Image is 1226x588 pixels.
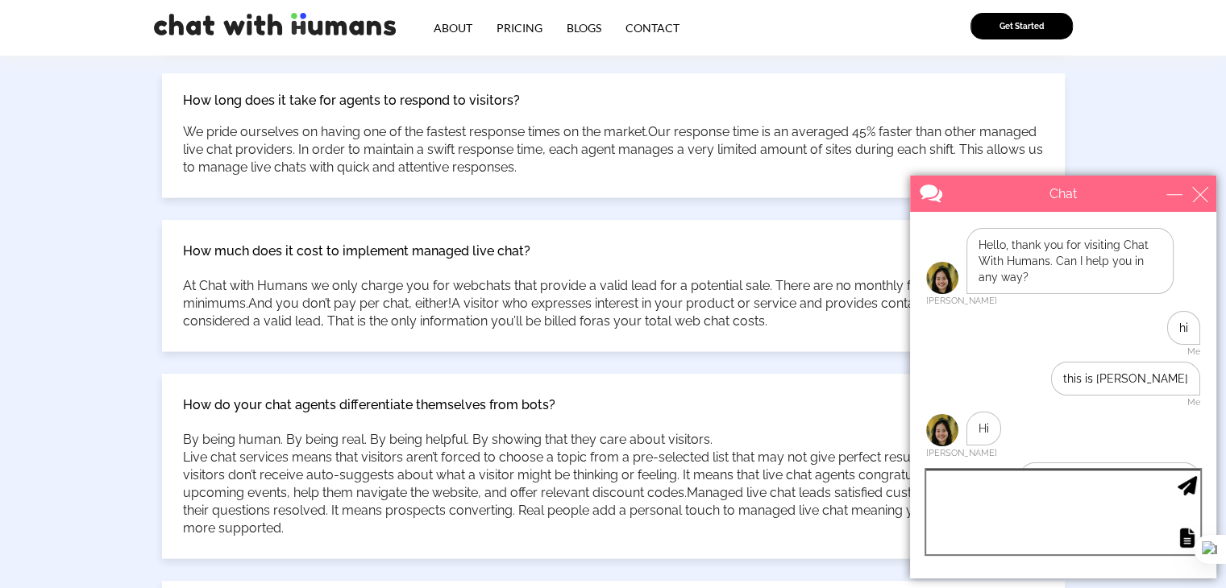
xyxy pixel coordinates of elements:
[596,313,767,329] span: as your total web chat costs.
[183,142,1043,175] span: . In order to maintain a swift response time, each agent manages a very limited amount of sites d...
[183,94,1044,107] div: How long does it take for agents to respond to visitors?
[248,296,451,311] span: And you don’t pay per chat, either!
[183,241,1044,261] div: How much does it cost to implement managed live chat?
[154,13,396,35] img: chat with humans
[183,395,1044,415] div: How do your chat agents differentiate themselves from bots?
[900,166,1226,588] iframe: Live Chat Box
[555,13,613,43] a: Blogs
[183,431,1044,537] p: By being human. By being real. By being helpful. By showing that they care about visitors. Live c...
[970,13,1073,39] a: Get Started
[183,124,648,139] span: We pride ourselves on having one of the fastest response times on the market.
[422,13,484,43] a: About
[484,13,555,43] a: Pricing
[183,485,1027,536] span: Managed live chat leads satisfied customers who can get their questions resolved. It means prospe...
[613,13,692,43] a: Contact
[183,277,1044,330] p: At Chat with Humans we only charge you for webchats that provide a valid lead for a potential sal...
